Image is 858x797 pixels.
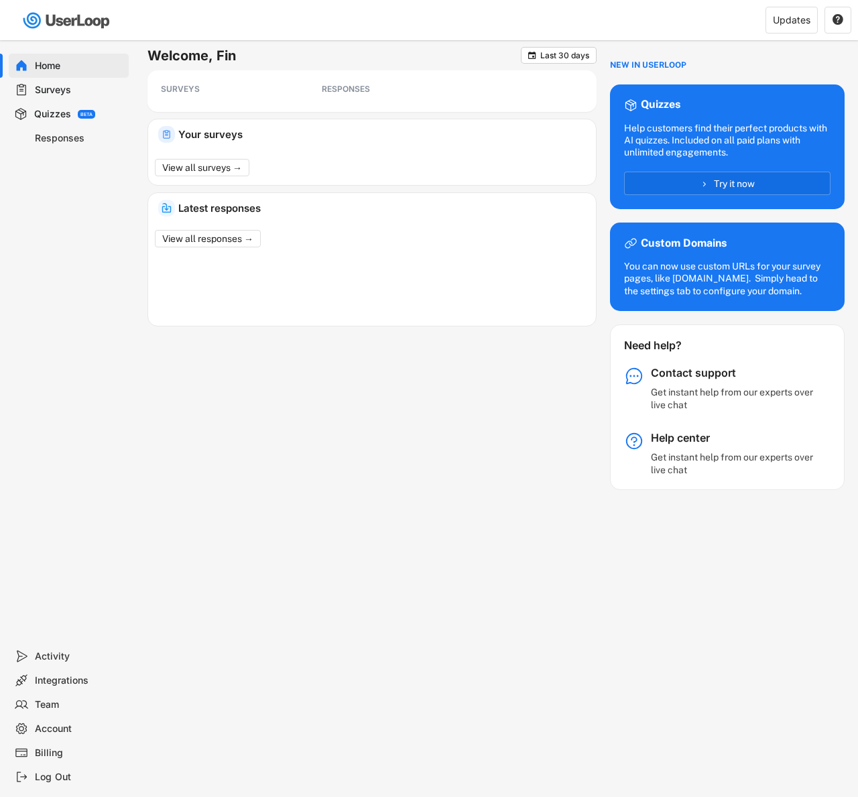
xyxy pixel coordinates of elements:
div: Log Out [35,771,123,784]
img: userloop-logo-01.svg [20,7,115,34]
div: Last 30 days [540,52,589,60]
div: Help center [651,431,818,445]
button: Try it now [624,172,831,195]
div: Account [35,723,123,735]
div: You can now use custom URLs for your survey pages, like [DOMAIN_NAME]. Simply head to the setting... [624,260,831,297]
text:  [833,13,843,25]
div: SURVEYS [161,84,282,95]
div: Get instant help from our experts over live chat [651,386,818,410]
img: IncomingMajor.svg [162,203,172,213]
div: Need help? [624,339,717,353]
div: Your surveys [178,129,586,139]
div: Surveys [35,84,123,97]
button:  [527,50,537,60]
div: Latest responses [178,203,586,213]
button: View all surveys → [155,159,249,176]
div: Quizzes [34,108,71,121]
div: Integrations [35,674,123,687]
div: Help customers find their perfect products with AI quizzes. Included on all paid plans with unlim... [624,122,831,159]
div: Responses [35,132,123,145]
div: Get instant help from our experts over live chat [651,451,818,475]
button: View all responses → [155,230,261,247]
div: Contact support [651,366,818,380]
button:  [832,14,844,26]
div: Team [35,698,123,711]
div: BETA [80,112,93,117]
div: Activity [35,650,123,663]
div: Home [35,60,123,72]
text:  [528,50,536,60]
div: RESPONSES [322,84,442,95]
h6: Welcome, Fin [147,47,521,64]
div: Updates [773,15,810,25]
div: Quizzes [641,98,680,112]
div: NEW IN USERLOOP [610,60,686,71]
span: Try it now [714,179,755,188]
div: Custom Domains [641,237,727,251]
div: Billing [35,747,123,759]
